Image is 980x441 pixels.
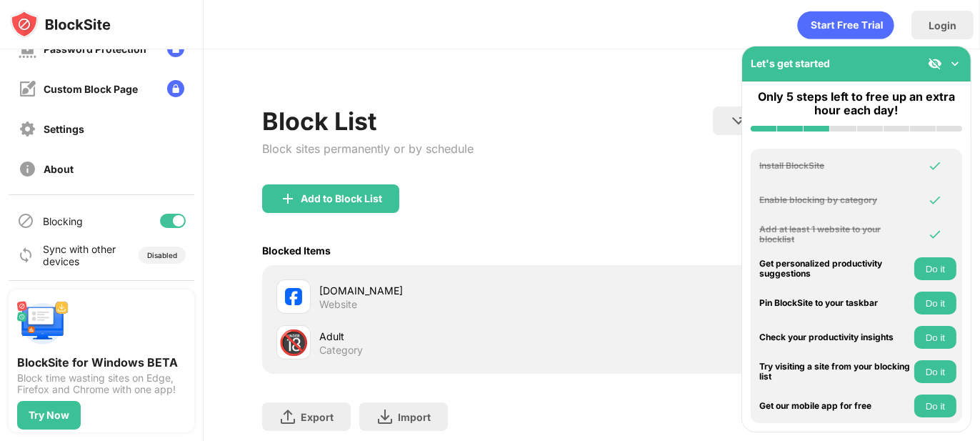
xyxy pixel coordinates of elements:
div: Adult [319,329,591,344]
div: Export [301,411,334,423]
div: Website [319,298,357,311]
div: Install BlockSite [759,161,911,171]
div: Sync with other devices [43,243,116,267]
div: Custom Block Page [44,83,138,95]
div: [DOMAIN_NAME] [319,283,591,298]
img: blocking-icon.svg [17,212,34,229]
button: Do it [914,257,956,280]
div: Check your productivity insights [759,332,911,342]
img: omni-check.svg [928,193,942,207]
div: Settings [44,123,84,135]
div: Enable blocking by category [759,195,911,205]
div: Get personalized productivity suggestions [759,259,911,279]
div: Blocking [43,215,83,227]
img: settings-off.svg [19,120,36,138]
button: Do it [914,395,956,417]
div: Disabled [147,251,177,259]
div: About [44,163,74,175]
img: omni-setup-toggle.svg [948,56,962,71]
button: Do it [914,326,956,349]
img: sync-icon.svg [17,247,34,264]
img: favicons [285,288,302,305]
div: Import [398,411,431,423]
div: Blocked Items [262,244,331,257]
button: Do it [914,360,956,383]
button: Do it [914,292,956,314]
div: Get our mobile app for free [759,401,911,411]
div: Block List [262,106,474,136]
div: Let's get started [751,57,830,69]
img: omni-check.svg [928,159,942,173]
div: Add at least 1 website to your blocklist [759,224,911,245]
div: animation [797,11,894,39]
div: Login [929,19,956,31]
div: Block time wasting sites on Edge, Firefox and Chrome with one app! [17,372,186,395]
div: Add to Block List [301,193,382,204]
div: Pin BlockSite to your taskbar [759,298,911,308]
div: Block sites permanently or by schedule [262,142,474,156]
img: omni-check.svg [928,227,942,242]
div: BlockSite for Windows BETA [17,355,186,370]
div: Only 5 steps left to free up an extra hour each day! [751,90,962,117]
img: customize-block-page-off.svg [19,80,36,98]
div: Try visiting a site from your blocking list [759,362,911,382]
img: logo-blocksite.svg [10,10,111,39]
img: eye-not-visible.svg [928,56,942,71]
div: Category [319,344,363,357]
div: Try Now [29,410,69,421]
img: push-desktop.svg [17,298,69,350]
img: lock-menu.svg [167,80,184,97]
img: about-off.svg [19,160,36,178]
div: 🔞 [279,328,309,357]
